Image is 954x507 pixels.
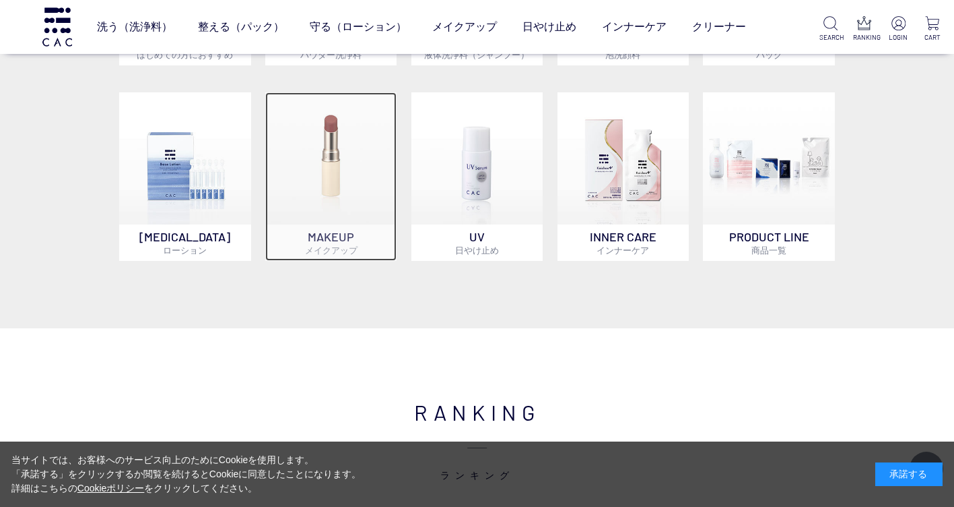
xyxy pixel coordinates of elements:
[557,225,689,261] p: INNER CARE
[11,453,362,496] div: 当サイトでは、お客様へのサービス向上のためにCookieを使用します。 「承諾する」をクリックするか閲覧を続けるとCookieに同意したことになります。 詳細はこちらの をクリックしてください。
[853,32,875,42] p: RANKING
[922,32,943,42] p: CART
[265,92,397,261] a: MAKEUPメイクアップ
[119,428,835,482] span: ランキング
[119,396,835,482] h2: RANKING
[692,8,746,46] a: クリーナー
[557,92,689,261] a: インナーケア INNER CAREインナーケア
[703,92,835,261] a: PRODUCT LINE商品一覧
[875,463,943,486] div: 承諾する
[557,92,689,225] img: インナーケア
[97,8,172,46] a: 洗う（洗浄料）
[819,16,841,42] a: SEARCH
[163,245,207,256] span: ローション
[522,8,576,46] a: 日やけ止め
[602,8,667,46] a: インナーケア
[597,245,649,256] span: インナーケア
[887,32,909,42] p: LOGIN
[853,16,875,42] a: RANKING
[455,245,499,256] span: 日やけ止め
[411,92,543,261] a: UV日やけ止め
[922,16,943,42] a: CART
[756,49,782,60] span: パック
[703,225,835,261] p: PRODUCT LINE
[77,483,145,494] a: Cookieポリシー
[819,32,841,42] p: SEARCH
[40,7,74,46] img: logo
[265,225,397,261] p: MAKEUP
[887,16,909,42] a: LOGIN
[411,225,543,261] p: UV
[310,8,407,46] a: 守る（ローション）
[119,92,251,261] a: [MEDICAL_DATA]ローション
[305,245,357,256] span: メイクアップ
[119,225,251,261] p: [MEDICAL_DATA]
[432,8,497,46] a: メイクアップ
[751,245,786,256] span: 商品一覧
[198,8,284,46] a: 整える（パック）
